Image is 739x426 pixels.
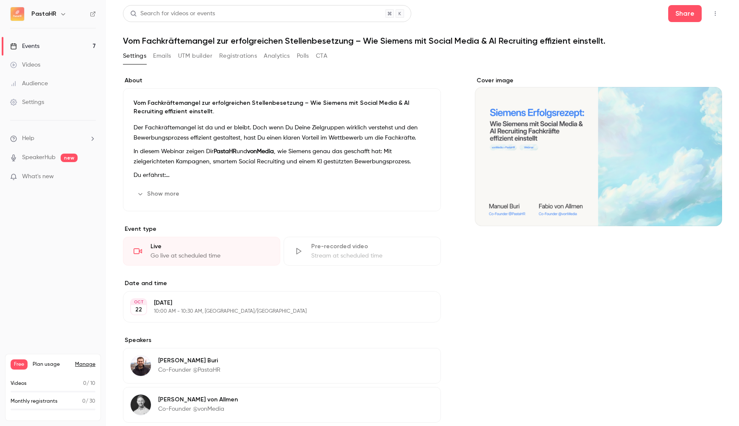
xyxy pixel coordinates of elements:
button: Show more [134,187,184,201]
label: Cover image [475,76,722,85]
section: Cover image [475,76,722,226]
p: [PERSON_NAME] Buri [158,356,220,365]
button: CTA [316,49,327,63]
span: new [61,154,78,162]
div: Audience [10,79,48,88]
button: Share [668,5,702,22]
div: Events [10,42,39,50]
div: LiveGo live at scheduled time [123,237,280,266]
p: [PERSON_NAME] von Allmen [158,395,238,404]
p: Du erfährst: [134,170,430,180]
div: OCT [131,299,146,305]
button: Analytics [264,49,290,63]
button: Registrations [219,49,257,63]
div: Fabio von Allmen[PERSON_NAME] von AllmenCo-Founder @vonMedia [123,387,441,423]
span: 0 [82,399,86,404]
div: Videos [10,61,40,69]
div: Live [151,242,270,251]
label: About [123,76,441,85]
div: Go live at scheduled time [151,252,270,260]
p: / 10 [83,380,95,387]
label: Speakers [123,336,441,345]
button: Settings [123,49,146,63]
button: Polls [297,49,309,63]
div: Pre-recorded videoStream at scheduled time [284,237,441,266]
div: Search for videos or events [130,9,215,18]
a: Manage [75,361,95,368]
strong: PastaHR [214,149,237,154]
span: Plan usage [33,361,70,368]
img: Fabio von Allmen [131,395,151,415]
p: / 30 [82,398,95,405]
strong: vonMedia [247,149,274,154]
p: [DATE] [154,299,396,307]
span: Help [22,134,34,143]
h1: Vom Fachkräftemangel zur erfolgreichen Stellenbesetzung – Wie Siemens mit Social Media & AI Recru... [123,36,722,46]
img: PastaHR [11,7,24,21]
p: Der Fachkräftemangel ist da und er bleibt. Doch wenn Du Deine Zielgruppen wirklich verstehst und ... [134,123,430,143]
h6: PastaHR [31,10,56,18]
span: 0 [83,381,86,386]
div: Stream at scheduled time [311,252,430,260]
p: 22 [135,305,142,314]
button: Emails [153,49,171,63]
iframe: Noticeable Trigger [86,173,96,181]
span: What's new [22,172,54,181]
button: UTM builder [178,49,212,63]
li: help-dropdown-opener [10,134,96,143]
div: Manuel Buri[PERSON_NAME] BuriCo-Founder @PastaHR [123,348,441,384]
p: In diesem Webinar zeigen Dir und , wie Siemens genau das geschafft hat: Mit zielgerichteten Kampa... [134,146,430,167]
p: Monthly registrants [11,398,58,405]
span: Free [11,359,28,370]
p: Videos [11,380,27,387]
label: Date and time [123,279,441,288]
p: Event type [123,225,441,233]
img: Manuel Buri [131,356,151,376]
p: Co-Founder @vonMedia [158,405,238,413]
div: Pre-recorded video [311,242,430,251]
p: Co-Founder @PastaHR [158,366,220,374]
a: SpeakerHub [22,153,56,162]
div: Settings [10,98,44,106]
p: 10:00 AM - 10:30 AM, [GEOGRAPHIC_DATA]/[GEOGRAPHIC_DATA] [154,308,396,315]
p: Vom Fachkräftemangel zur erfolgreichen Stellenbesetzung – Wie Siemens mit Social Media & AI Recru... [134,99,430,116]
